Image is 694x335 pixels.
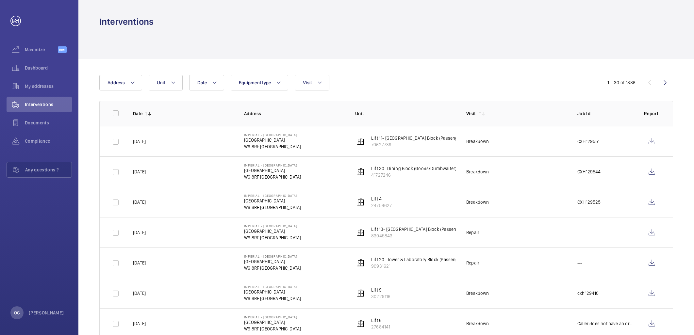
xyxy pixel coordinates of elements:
[244,289,301,295] p: [GEOGRAPHIC_DATA]
[371,256,464,263] p: Lift 20- Tower & Laboratory Block (Passenger)
[133,290,146,296] p: [DATE]
[244,254,301,258] p: Imperial - [GEOGRAPHIC_DATA]
[133,229,146,236] p: [DATE]
[466,110,476,117] p: Visit
[244,258,301,265] p: [GEOGRAPHIC_DATA]
[607,79,636,86] div: 1 – 30 of 1886
[357,137,365,145] img: elevator.svg
[355,110,456,117] p: Unit
[371,287,390,293] p: Lift 9
[29,310,64,316] p: [PERSON_NAME]
[25,167,72,173] span: Any questions ?
[244,110,345,117] p: Address
[133,260,146,266] p: [DATE]
[371,232,464,239] p: 83045843
[371,135,463,141] p: Lift 11- [GEOGRAPHIC_DATA] Block (Passenger)
[577,199,601,205] p: CXH129525
[244,198,301,204] p: [GEOGRAPHIC_DATA]
[357,168,365,176] img: elevator.svg
[58,46,67,53] span: Beta
[371,172,456,178] p: 41727246
[244,133,301,137] p: Imperial - [GEOGRAPHIC_DATA]
[14,310,20,316] p: OG
[107,80,125,85] span: Address
[133,110,142,117] p: Date
[244,224,301,228] p: Imperial - [GEOGRAPHIC_DATA]
[99,16,154,28] h1: Interventions
[371,293,390,300] p: 30229116
[466,229,479,236] div: Repair
[239,80,271,85] span: Equipment type
[197,80,207,85] span: Date
[371,202,392,209] p: 24754627
[371,165,456,172] p: Lift 30- Dining Block (Goods/Dumbwaiter)
[371,196,392,202] p: Lift 4
[25,120,72,126] span: Documents
[295,75,329,90] button: Visit
[99,75,142,90] button: Address
[244,174,301,180] p: W6 8RF [GEOGRAPHIC_DATA]
[244,265,301,271] p: W6 8RF [GEOGRAPHIC_DATA]
[133,168,146,175] p: [DATE]
[577,320,634,327] p: Caller does not have an order number
[357,320,365,327] img: elevator.svg
[466,290,489,296] div: Breakdown
[244,167,301,174] p: [GEOGRAPHIC_DATA]
[25,46,58,53] span: Maximize
[371,324,390,330] p: 27684141
[244,315,301,319] p: Imperial - [GEOGRAPHIC_DATA]
[244,295,301,302] p: W6 8RF [GEOGRAPHIC_DATA]
[466,260,479,266] div: Repair
[577,260,583,266] p: ---
[466,168,489,175] div: Breakdown
[189,75,224,90] button: Date
[133,138,146,145] p: [DATE]
[244,228,301,234] p: [GEOGRAPHIC_DATA]
[577,110,634,117] p: Job Id
[244,143,301,150] p: W6 8RF [GEOGRAPHIC_DATA]
[577,168,601,175] p: CXH129544
[244,163,301,167] p: Imperial - [GEOGRAPHIC_DATA]
[157,80,165,85] span: Unit
[577,290,599,296] p: cxh129410
[244,326,301,332] p: W6 8RF [GEOGRAPHIC_DATA]
[149,75,183,90] button: Unit
[357,289,365,297] img: elevator.svg
[466,320,489,327] div: Breakdown
[25,138,72,144] span: Compliance
[371,226,464,232] p: Lift 13- [GEOGRAPHIC_DATA] Block (Passenger)
[357,229,365,236] img: elevator.svg
[244,137,301,143] p: [GEOGRAPHIC_DATA]
[133,199,146,205] p: [DATE]
[466,138,489,145] div: Breakdown
[371,317,390,324] p: Lift 6
[25,65,72,71] span: Dashboard
[244,204,301,211] p: W6 8RF [GEOGRAPHIC_DATA]
[371,141,463,148] p: 70627739
[244,234,301,241] p: W6 8RF [GEOGRAPHIC_DATA]
[25,83,72,89] span: My addresses
[357,198,365,206] img: elevator.svg
[244,194,301,198] p: Imperial - [GEOGRAPHIC_DATA]
[303,80,312,85] span: Visit
[133,320,146,327] p: [DATE]
[577,229,583,236] p: ---
[371,263,464,269] p: 90931621
[466,199,489,205] div: Breakdown
[25,101,72,108] span: Interventions
[244,319,301,326] p: [GEOGRAPHIC_DATA]
[244,285,301,289] p: Imperial - [GEOGRAPHIC_DATA]
[231,75,289,90] button: Equipment type
[644,110,660,117] p: Report
[357,259,365,267] img: elevator.svg
[577,138,600,145] p: CXH129551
